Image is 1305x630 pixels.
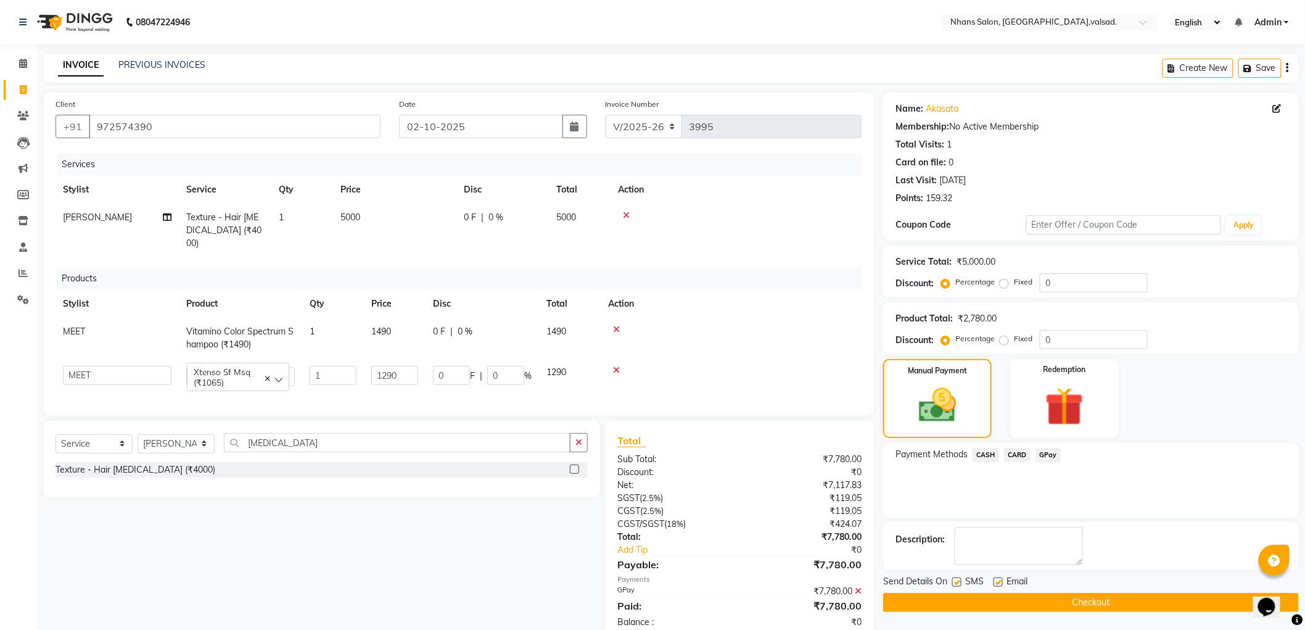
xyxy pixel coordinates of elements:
span: 1290 [546,367,566,378]
span: SGST [617,492,640,504]
div: Service Total: [895,255,952,268]
div: Sub Total: [608,453,739,466]
div: Payable: [608,557,739,572]
div: Description: [895,533,945,546]
div: No Active Membership [895,120,1286,133]
div: ( ) [608,518,739,531]
div: ₹119.05 [739,492,871,505]
label: Fixed [1014,276,1032,288]
span: CARD [1004,448,1031,462]
span: CGST [617,505,640,516]
label: Invoice Number [606,99,659,110]
div: Payments [617,574,862,585]
div: ₹424.07 [739,518,871,531]
div: 1 [947,138,952,151]
div: GPay [608,585,739,598]
a: PREVIOUS INVOICES [118,59,205,70]
span: 0 % [458,325,472,338]
span: 1490 [371,326,391,337]
div: Coupon Code [895,218,1026,231]
span: 1 [310,326,315,337]
div: ₹5,000.00 [957,255,995,268]
span: CASH [973,448,999,462]
th: Product [179,290,302,318]
th: Disc [426,290,539,318]
button: Apply [1226,216,1261,234]
span: SMS [965,575,984,591]
th: Qty [302,290,364,318]
label: Redemption [1044,364,1086,375]
div: Total Visits: [895,138,944,151]
a: INVOICE [58,54,104,77]
span: Admin [1254,16,1282,29]
span: 2.5% [642,493,661,503]
div: ₹7,780.00 [739,531,871,544]
a: Add Tip [608,544,762,557]
div: ₹0 [739,616,871,629]
th: Total [549,176,611,204]
img: _gift.svg [1033,383,1096,431]
div: Services [57,153,871,176]
div: Discount: [608,466,739,479]
span: Email [1007,575,1027,591]
div: ₹7,780.00 [739,585,871,598]
div: ₹0 [762,544,871,557]
span: [PERSON_NAME] [63,212,132,223]
th: Action [611,176,862,204]
span: 5000 [340,212,360,223]
a: Akasata [926,102,958,115]
div: 0 [949,156,953,169]
div: Points: [895,192,923,205]
span: MEET [63,326,85,337]
div: Total: [608,531,739,544]
span: 0 F [433,325,445,338]
input: Search by Name/Mobile/Email/Code [89,115,381,138]
th: Total [539,290,601,318]
button: +91 [56,115,90,138]
div: [DATE] [939,174,966,187]
label: Percentage [955,276,995,288]
div: Paid: [608,599,739,613]
div: Discount: [895,334,934,347]
span: 2.5% [643,506,661,516]
th: Price [364,290,426,318]
span: Texture - Hair [MEDICAL_DATA] (₹4000) [186,212,261,249]
input: Search or Scan [224,433,570,452]
span: 0 % [488,211,503,224]
span: 5000 [556,212,576,223]
label: Date [399,99,416,110]
div: Texture - Hair [MEDICAL_DATA] (₹4000) [56,463,215,476]
label: Percentage [955,333,995,344]
iframe: chat widget [1253,581,1293,618]
div: ₹2,780.00 [958,312,997,325]
span: F [470,370,475,383]
button: Save [1238,59,1282,78]
span: 18% [667,519,683,529]
div: ( ) [608,492,739,505]
b: 08047224946 [136,5,190,39]
button: Checkout [883,593,1299,612]
span: Payment Methods [895,448,968,461]
span: | [450,325,453,338]
label: Manual Payment [908,365,967,376]
input: Enter Offer / Coupon Code [1026,215,1222,234]
span: 1490 [546,326,566,337]
div: ( ) [608,505,739,518]
div: Products [57,267,871,290]
div: Product Total: [895,312,953,325]
div: Net: [608,479,739,492]
span: Total [617,434,646,447]
div: Last Visit: [895,174,937,187]
div: Balance : [608,616,739,629]
div: ₹0 [739,466,871,479]
th: Action [601,290,862,318]
th: Qty [271,176,333,204]
span: GPay [1035,448,1061,462]
div: ₹7,780.00 [739,599,871,613]
div: Name: [895,102,923,115]
span: 1 [279,212,284,223]
div: ₹7,117.83 [739,479,871,492]
div: Card on file: [895,156,946,169]
th: Stylist [56,290,179,318]
button: Create New [1163,59,1233,78]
